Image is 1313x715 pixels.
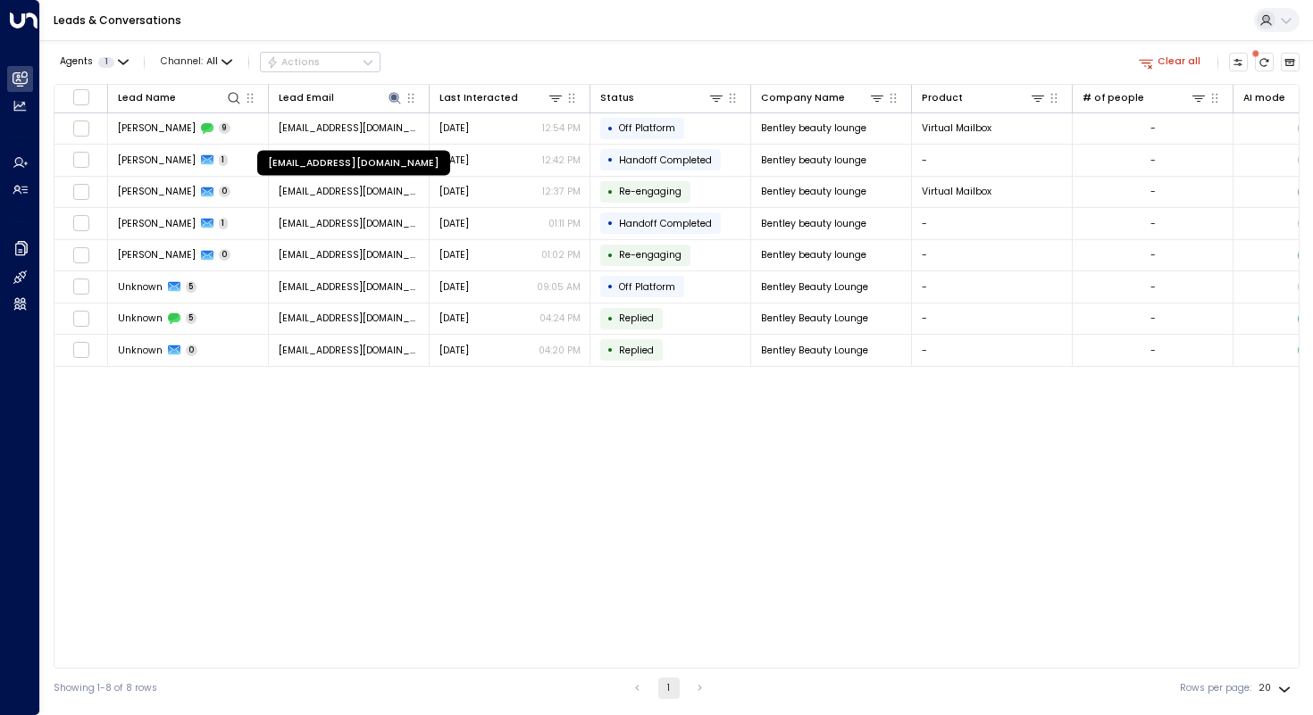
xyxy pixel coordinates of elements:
[279,121,420,135] span: Bentleybeautylounge@gmail.com
[279,280,420,294] span: bentleybeautylounge@gmail.com
[186,312,197,324] span: 5
[539,344,581,357] p: 04:20 PM
[219,186,231,197] span: 0
[155,53,238,71] button: Channel:All
[1259,678,1294,699] div: 20
[72,279,89,295] span: Toggle select row
[219,249,231,261] span: 0
[206,56,218,67] span: All
[118,89,243,106] div: Lead Name
[54,53,133,71] button: Agents1
[1150,154,1156,167] div: -
[439,280,469,294] span: Aug 06, 2025
[439,154,469,167] span: Yesterday
[761,344,868,357] span: Bentley Beauty Lounge
[922,185,991,198] span: Virtual Mailbox
[912,145,1073,176] td: -
[1133,53,1207,71] button: Clear all
[72,152,89,169] span: Toggle select row
[279,312,420,325] span: bentleybeautylounge@gmail.com
[1150,344,1156,357] div: -
[761,90,845,106] div: Company Name
[439,217,469,230] span: Jul 28, 2025
[279,185,420,198] span: Bentleybeautylounge@gmail.com
[54,12,181,28] a: Leads & Conversations
[186,281,197,293] span: 5
[72,215,89,232] span: Toggle select row
[118,185,196,198] span: Ron Bramble
[619,248,682,262] span: Trigger
[619,121,675,135] span: Off Platform
[439,89,565,106] div: Last Interacted
[1150,185,1156,198] div: -
[1243,90,1285,106] div: AI mode
[607,275,614,298] div: •
[439,248,469,262] span: Jul 28, 2025
[619,217,712,230] span: Handoff Completed
[1150,312,1156,325] div: -
[118,121,196,135] span: Ron Bramble
[1150,217,1156,230] div: -
[72,342,89,359] span: Toggle select row
[626,678,712,699] nav: pagination navigation
[912,303,1073,335] td: -
[607,212,614,235] div: •
[439,90,518,106] div: Last Interacted
[548,217,581,230] p: 01:11 PM
[118,312,163,325] span: Unknown
[1229,53,1249,72] button: Customize
[1083,90,1144,106] div: # of people
[439,312,469,325] span: Aug 05, 2025
[761,154,866,167] span: Bentley beauty lounge
[922,121,991,135] span: Virtual Mailbox
[542,185,581,198] p: 12:37 PM
[54,681,157,695] div: Showing 1-8 of 8 rows
[761,248,866,262] span: Bentley beauty lounge
[60,57,93,67] span: Agents
[761,89,886,106] div: Company Name
[922,89,1047,106] div: Product
[118,280,163,294] span: Unknown
[266,56,321,69] div: Actions
[118,217,196,230] span: Ron Bramble
[761,312,868,325] span: Bentley Beauty Lounge
[72,120,89,137] span: Toggle select row
[607,117,614,140] div: •
[118,154,196,167] span: Ron Bramble
[260,52,381,73] div: Button group with a nested menu
[542,154,581,167] p: 12:42 PM
[541,248,581,262] p: 01:02 PM
[922,90,963,106] div: Product
[439,121,469,135] span: Yesterday
[761,121,866,135] span: Bentley beauty lounge
[658,678,680,699] button: page 1
[279,248,420,262] span: Bentleybeautylounge@gmail.com
[72,183,89,200] span: Toggle select row
[279,344,420,357] span: bentleybeautylounge@gmail.com
[279,217,420,230] span: Bentleybeautylounge@gmail.com
[542,121,581,135] p: 12:54 PM
[539,312,581,325] p: 04:24 PM
[1180,681,1251,695] label: Rows per page:
[607,338,614,362] div: •
[912,208,1073,239] td: -
[761,185,866,198] span: Bentley beauty lounge
[118,248,196,262] span: Ron Bramble
[219,122,231,134] span: 9
[1083,89,1208,106] div: # of people
[118,90,176,106] div: Lead Name
[607,180,614,204] div: •
[439,344,469,357] span: Aug 05, 2025
[219,154,229,166] span: 1
[600,90,634,106] div: Status
[72,88,89,105] span: Toggle select all
[186,345,198,356] span: 0
[1150,280,1156,294] div: -
[72,246,89,263] span: Toggle select row
[600,89,725,106] div: Status
[1150,121,1156,135] div: -
[761,280,868,294] span: Bentley Beauty Lounge
[619,185,682,198] span: Trigger
[619,154,712,167] span: Handoff Completed
[1150,248,1156,262] div: -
